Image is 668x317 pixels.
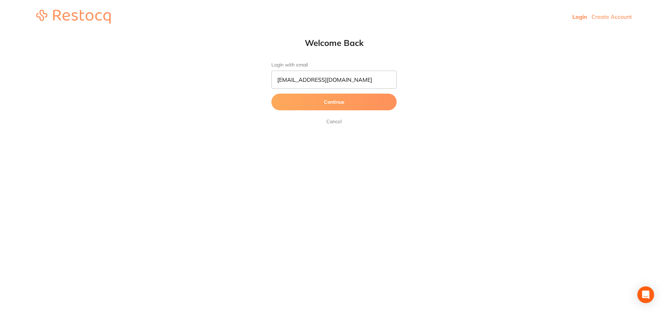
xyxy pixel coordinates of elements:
a: Login [572,13,587,20]
a: Cancel [325,117,343,126]
h1: Welcome Back [257,38,411,48]
label: Login with email [271,62,397,68]
img: restocq_logo.svg [36,10,111,24]
button: Continue [271,94,397,110]
div: Open Intercom Messenger [637,286,654,303]
a: Create Account [591,13,632,20]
